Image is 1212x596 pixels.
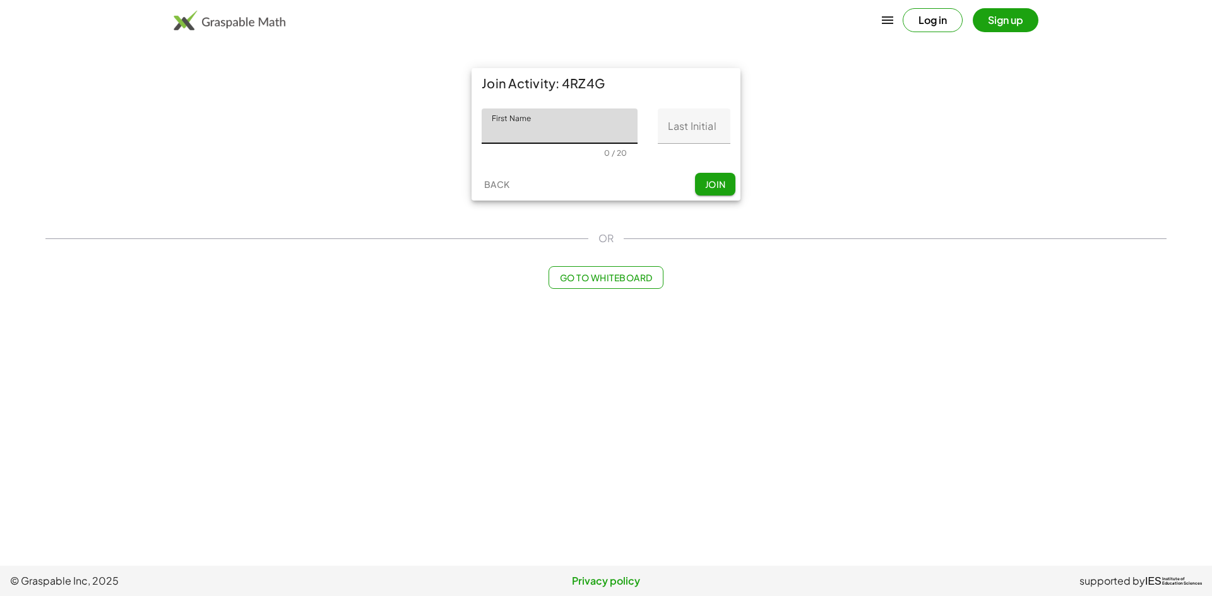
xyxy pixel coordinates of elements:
span: Join [704,178,725,190]
div: Join Activity: 4RZ4G [472,68,740,98]
span: IES [1145,575,1161,587]
span: Back [484,178,509,190]
button: Sign up [973,8,1038,32]
button: Log in [903,8,963,32]
div: 0 / 20 [604,148,627,158]
span: supported by [1079,573,1145,588]
span: Go to Whiteboard [559,272,652,283]
a: Privacy policy [407,573,804,588]
span: © Graspable Inc, 2025 [10,573,407,588]
span: Institute of Education Sciences [1162,577,1202,586]
button: Join [695,173,735,196]
a: IESInstitute ofEducation Sciences [1145,573,1202,588]
span: OR [598,231,614,246]
button: Back [477,173,517,196]
button: Go to Whiteboard [549,266,663,289]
